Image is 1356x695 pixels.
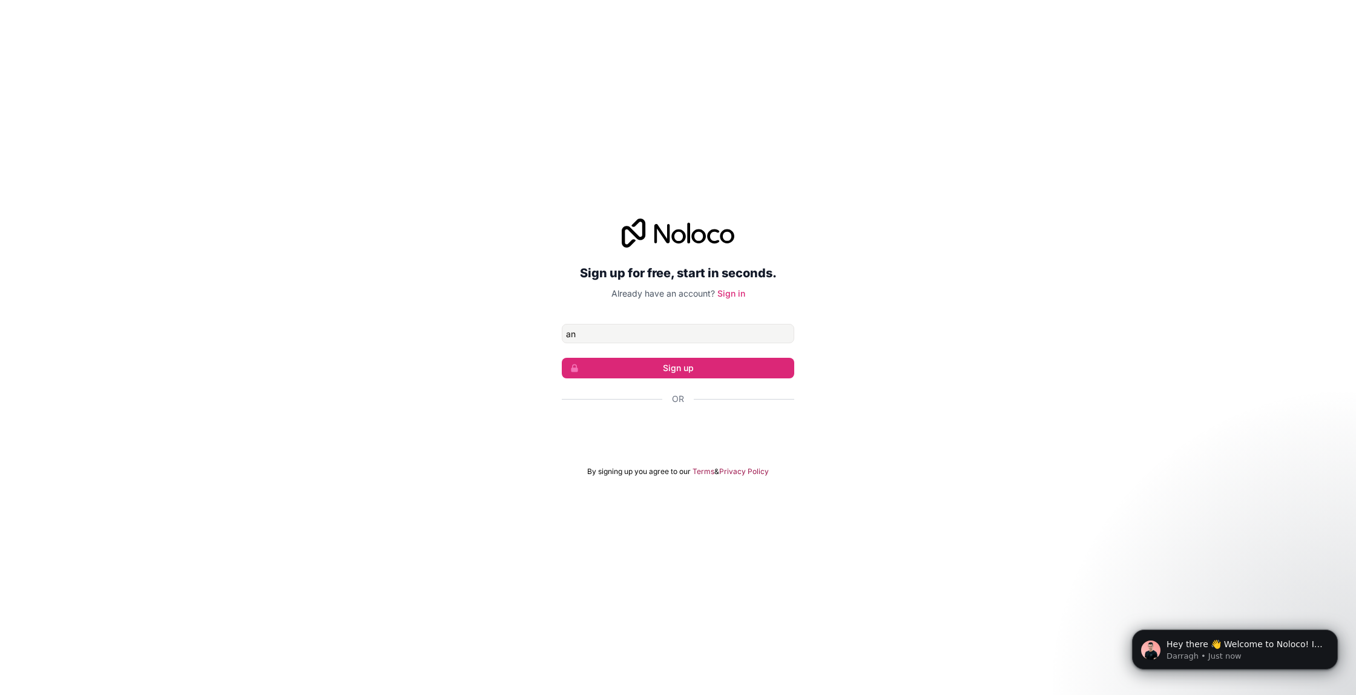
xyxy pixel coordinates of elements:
[717,288,745,298] a: Sign in
[693,467,714,476] a: Terms
[719,467,769,476] a: Privacy Policy
[672,393,684,405] span: Or
[1114,604,1356,689] iframe: Intercom notifications message
[556,418,800,445] iframe: Sign in with Google Button
[611,288,715,298] span: Already have an account?
[562,262,794,284] h2: Sign up for free, start in seconds.
[562,358,794,378] button: Sign up
[587,467,691,476] span: By signing up you agree to our
[714,467,719,476] span: &
[562,324,794,343] input: Email address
